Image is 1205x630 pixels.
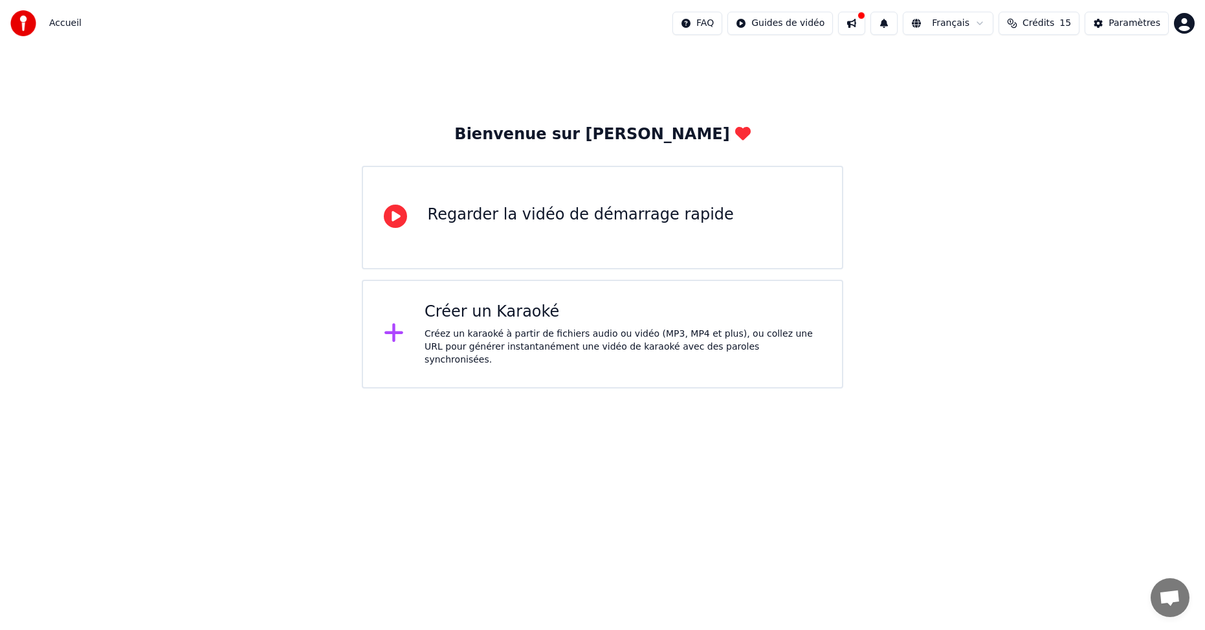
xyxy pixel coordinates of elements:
img: youka [10,10,36,36]
button: Guides de vidéo [727,12,833,35]
div: Paramètres [1109,17,1160,30]
div: Bienvenue sur [PERSON_NAME] [454,124,750,145]
button: FAQ [672,12,722,35]
div: Regarder la vidéo de démarrage rapide [428,205,734,225]
span: Accueil [49,17,82,30]
button: Crédits15 [999,12,1079,35]
nav: breadcrumb [49,17,82,30]
span: Crédits [1023,17,1054,30]
div: Ouvrir le chat [1151,578,1189,617]
div: Créer un Karaoké [425,302,821,322]
button: Paramètres [1085,12,1169,35]
span: 15 [1059,17,1071,30]
div: Créez un karaoké à partir de fichiers audio ou vidéo (MP3, MP4 et plus), ou collez une URL pour g... [425,328,821,366]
